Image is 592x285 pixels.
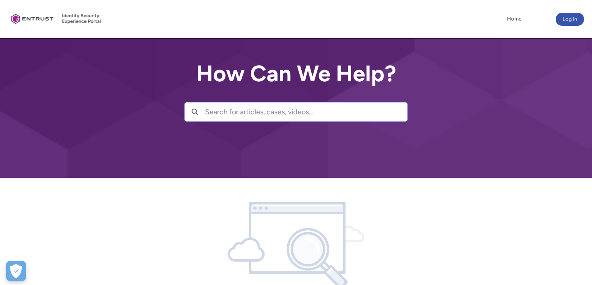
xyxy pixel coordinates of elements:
input: Search for articles, cases, videos... [205,103,407,121]
div: Cookie Preferences [6,261,26,281]
button: Search [185,103,205,121]
a: Home [505,13,524,25]
h2: How Can We Help? [184,61,408,86]
button: Log in [556,13,584,26]
button: Open Preferences [6,261,26,281]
